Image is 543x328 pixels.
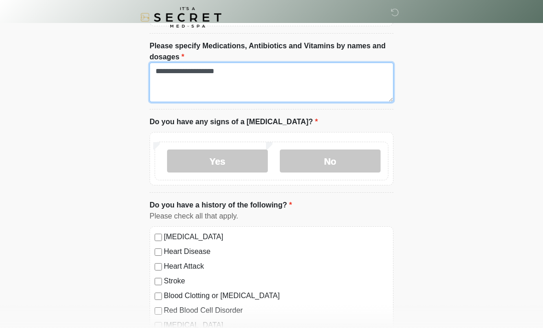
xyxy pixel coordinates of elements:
[164,261,388,272] label: Heart Attack
[167,150,268,173] label: Yes
[150,200,292,211] label: Do you have a history of the following?
[150,116,318,127] label: Do you have any signs of a [MEDICAL_DATA]?
[164,305,388,316] label: Red Blood Cell Disorder
[155,278,162,285] input: Stroke
[164,290,388,301] label: Blood Clotting or [MEDICAL_DATA]
[164,231,388,242] label: [MEDICAL_DATA]
[140,7,221,28] img: It's A Secret Med Spa Logo
[150,40,393,63] label: Please specify Medications, Antibiotics and Vitamins by names and dosages
[164,276,388,287] label: Stroke
[280,150,381,173] label: No
[155,307,162,315] input: Red Blood Cell Disorder
[164,246,388,257] label: Heart Disease
[155,293,162,300] input: Blood Clotting or [MEDICAL_DATA]
[150,211,393,222] div: Please check all that apply.
[155,263,162,270] input: Heart Attack
[155,234,162,241] input: [MEDICAL_DATA]
[155,248,162,256] input: Heart Disease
